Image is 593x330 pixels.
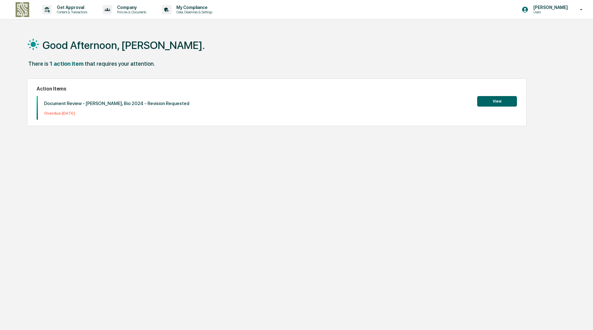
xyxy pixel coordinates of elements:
[50,60,84,67] div: 1 action item
[44,111,189,116] p: Overdue: [DATE]
[477,98,517,104] a: View
[528,10,571,14] p: Users
[112,5,149,10] p: Company
[52,5,90,10] p: Get Approval
[52,10,90,14] p: Content & Transactions
[477,96,517,107] button: View
[171,10,215,14] p: Data, Deadlines & Settings
[28,60,48,67] div: There is
[43,39,205,51] h1: Good Afternoon, [PERSON_NAME].
[15,2,30,17] img: logo
[171,5,215,10] p: My Compliance
[44,101,189,106] p: Document Review - [PERSON_NAME], Bio 2024 - Revision Requested
[528,5,571,10] p: [PERSON_NAME]
[112,10,149,14] p: Policies & Documents
[37,86,517,92] h2: Action Items
[85,60,155,67] div: that requires your attention.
